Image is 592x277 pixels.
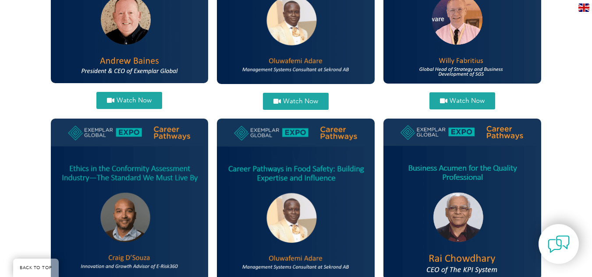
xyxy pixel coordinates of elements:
[117,97,152,104] span: Watch Now
[96,92,162,109] a: Watch Now
[263,93,329,110] a: Watch Now
[283,98,318,105] span: Watch Now
[450,98,485,104] span: Watch Now
[548,233,570,255] img: contact-chat.png
[578,4,589,12] img: en
[429,92,495,109] a: Watch Now
[13,259,59,277] a: BACK TO TOP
